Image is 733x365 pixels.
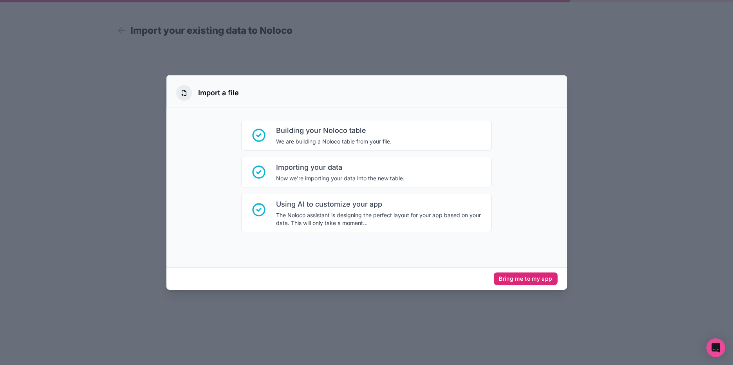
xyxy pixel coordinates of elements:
div: Open Intercom Messenger [706,338,725,357]
span: Building your Noloco table [276,125,392,136]
span: Using AI to customize your app [276,199,487,210]
span: The Noloco assistant is designing the perfect layout for your app based on your data. This will o... [276,211,487,227]
span: Now we're importing your data into the new table. [276,174,404,182]
button: Bring me to my app [494,272,557,285]
span: Importing your data [276,162,404,173]
span: We are building a Noloco table from your file. [276,138,392,145]
h3: Import a file [198,87,239,98]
